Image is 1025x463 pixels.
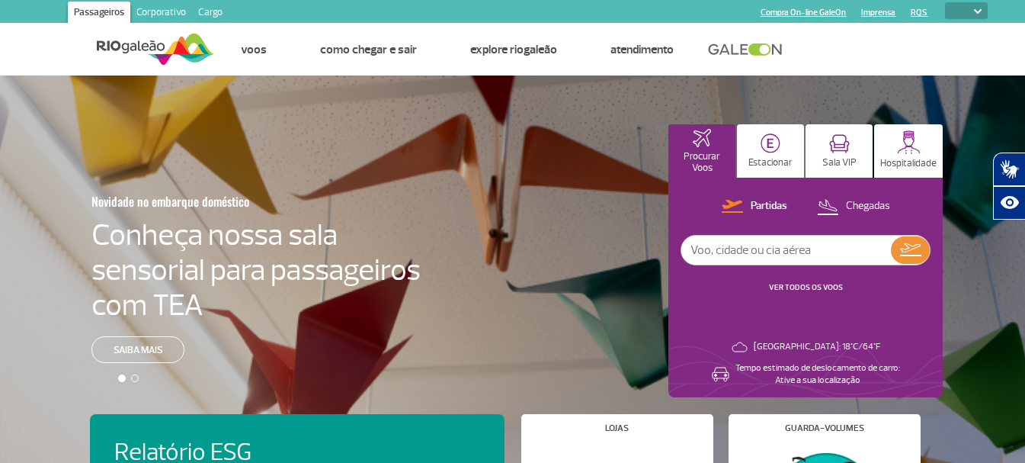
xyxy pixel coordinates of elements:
button: Chegadas [812,197,895,217]
h4: Lojas [605,424,629,432]
img: vipRoom.svg [829,134,850,153]
a: Corporativo [130,2,192,26]
button: Procurar Voos [668,124,735,178]
button: Sala VIP [806,124,873,178]
a: Passageiros [68,2,130,26]
h4: Conheça nossa sala sensorial para passageiros com TEA [91,217,421,323]
a: Cargo [192,2,229,26]
div: Plugin de acessibilidade da Hand Talk. [993,153,1025,220]
button: VER TODOS OS VOOS [764,281,847,294]
a: Saiba mais [91,336,184,363]
a: Explore RIOgaleão [470,42,557,57]
button: Estacionar [737,124,804,178]
img: airplaneHomeActive.svg [693,129,711,147]
a: Voos [241,42,267,57]
a: Atendimento [610,42,674,57]
h3: Novidade no embarque doméstico [91,185,346,217]
p: Tempo estimado de deslocamento de carro: Ative a sua localização [735,362,900,387]
a: Como chegar e sair [320,42,417,57]
p: [GEOGRAPHIC_DATA]: 18°C/64°F [754,341,880,353]
a: VER TODOS OS VOOS [769,282,843,292]
a: Compra On-line GaleOn [761,8,846,18]
p: Partidas [751,199,787,214]
button: Abrir tradutor de língua de sinais. [993,153,1025,186]
p: Procurar Voos [676,151,728,174]
a: RQS [911,8,927,18]
p: Estacionar [748,157,793,169]
button: Partidas [717,197,792,217]
input: Voo, cidade ou cia aérea [681,236,891,265]
a: Imprensa [861,8,895,18]
img: carParkingHome.svg [761,133,780,153]
button: Hospitalidade [874,124,943,178]
p: Hospitalidade [880,158,937,169]
p: Sala VIP [822,157,857,169]
h4: Guarda-volumes [785,424,864,432]
img: hospitality.svg [897,130,921,154]
button: Abrir recursos assistivos. [993,186,1025,220]
p: Chegadas [846,199,890,214]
